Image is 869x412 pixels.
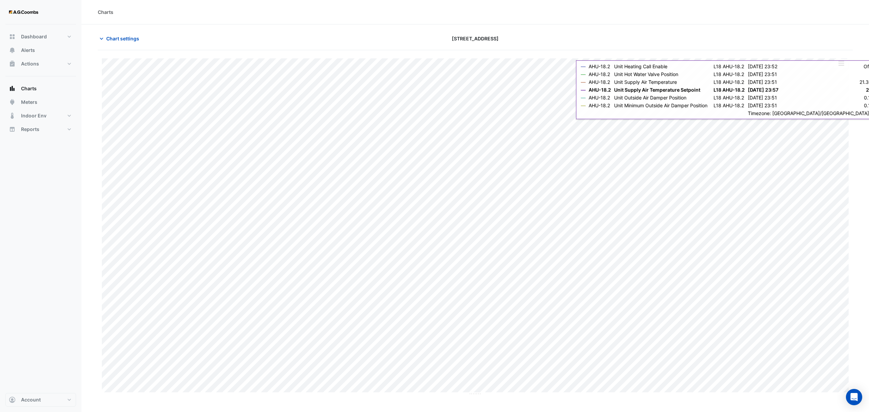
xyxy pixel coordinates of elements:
[5,393,76,407] button: Account
[21,126,39,133] span: Reports
[834,59,848,68] button: More Options
[9,33,16,40] app-icon: Dashboard
[5,109,76,123] button: Indoor Env
[9,60,16,67] app-icon: Actions
[9,112,16,119] app-icon: Indoor Env
[846,389,862,405] div: Open Intercom Messenger
[9,47,16,54] app-icon: Alerts
[5,57,76,71] button: Actions
[9,85,16,92] app-icon: Charts
[5,95,76,109] button: Meters
[98,33,144,44] button: Chart settings
[452,35,499,42] span: [STREET_ADDRESS]
[106,35,139,42] span: Chart settings
[5,82,76,95] button: Charts
[21,396,41,403] span: Account
[9,99,16,106] app-icon: Meters
[21,47,35,54] span: Alerts
[9,126,16,133] app-icon: Reports
[21,85,37,92] span: Charts
[5,30,76,43] button: Dashboard
[21,60,39,67] span: Actions
[21,112,47,119] span: Indoor Env
[5,123,76,136] button: Reports
[5,43,76,57] button: Alerts
[8,5,39,19] img: Company Logo
[21,33,47,40] span: Dashboard
[98,8,113,16] div: Charts
[21,99,37,106] span: Meters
